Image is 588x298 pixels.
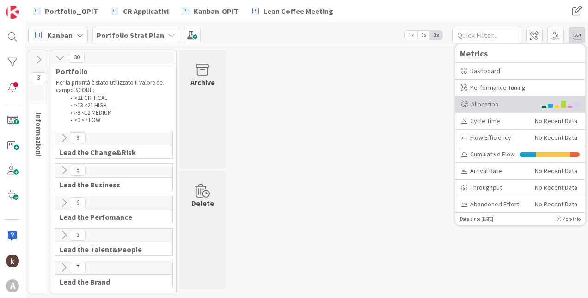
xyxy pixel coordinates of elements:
[461,199,528,209] div: Abandoned Effort
[60,148,161,157] span: Lead the Change&Risk
[177,3,244,19] a: Kanban-OPIT
[535,199,577,209] div: No Recent Data
[70,132,86,143] span: 9
[535,182,577,192] div: No Recent Data
[461,149,515,159] div: Cumulative Flow
[65,117,172,124] li: >0 <7 LOW
[56,79,171,94] p: Per la priorità è stato utilizzato il valore del campo SCORE:
[6,279,19,292] div: A
[70,197,86,208] span: 6
[417,31,430,40] span: 2x
[70,165,86,176] span: 5
[461,66,580,76] div: Dashboard
[405,31,417,40] span: 1x
[45,6,98,17] span: Portfolio_OPIT
[65,109,172,117] li: >8 <12 MEDIUM
[65,94,172,102] li: >21 CRITICAL
[461,99,536,109] div: Allocation
[69,52,85,63] span: 30
[535,166,577,176] div: No Recent Data
[106,3,174,19] a: CR Applicativi
[123,6,169,17] span: CR Applicativi
[6,6,19,19] img: Visit kanbanzone.com
[461,83,580,93] div: Performance Tuning
[461,133,528,143] div: Flow Efficiency
[65,102,172,109] li: >13 <21 HIGH
[430,31,442,40] span: 3x
[28,3,104,19] a: Portfolio_OPIT
[460,47,581,60] span: Metrics
[194,6,239,17] span: Kanban-OPIT
[191,198,214,209] div: Delete
[70,230,86,241] span: 3
[60,180,161,189] span: Lead the Business
[56,67,165,76] span: Portfolio
[47,30,73,41] span: Kanban
[535,132,577,143] div: No Recent Data
[460,216,493,223] p: Data since [DATE]
[190,77,215,88] div: Archive
[557,216,581,223] p: More Info
[60,277,161,286] span: Lead the Brand
[60,245,161,254] span: Lead the Talent&People
[535,116,577,126] div: No Recent Data
[70,262,86,273] span: 7
[461,166,528,176] div: Arrival Rate
[6,255,19,267] img: kh
[247,3,339,19] a: Lean Coffee Meeting
[263,6,333,17] span: Lean Coffee Meeting
[452,27,521,43] input: Quick Filter...
[31,72,46,83] span: 3
[461,183,528,192] div: Throughput
[34,112,43,156] span: Informazioni
[97,31,164,40] b: Portfolio Strat Plan
[60,212,161,222] span: Lead the Perfomance
[461,116,528,126] div: Cycle Time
